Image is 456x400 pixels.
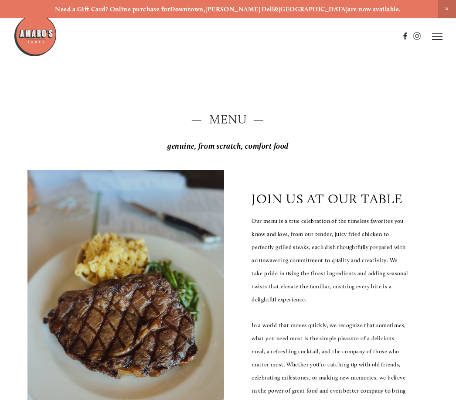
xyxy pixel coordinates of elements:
a: [PERSON_NAME] Dell [205,5,274,13]
p: Our menu is a true celebration of the timeless favorites you know and love, from our tender, juic... [252,215,409,306]
strong: , [204,5,205,13]
a: [GEOGRAPHIC_DATA] [279,5,348,13]
strong: Need a Gift Card? Online purchase for [55,5,170,13]
strong: are now available. [347,5,401,13]
h2: — Menu — [27,111,429,128]
em: genuine, from scratch, comfort food [167,141,289,151]
img: Amaro's Table [14,14,57,57]
a: Downtown [170,5,204,13]
p: join us at our table [252,191,403,207]
strong: & [274,5,278,13]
